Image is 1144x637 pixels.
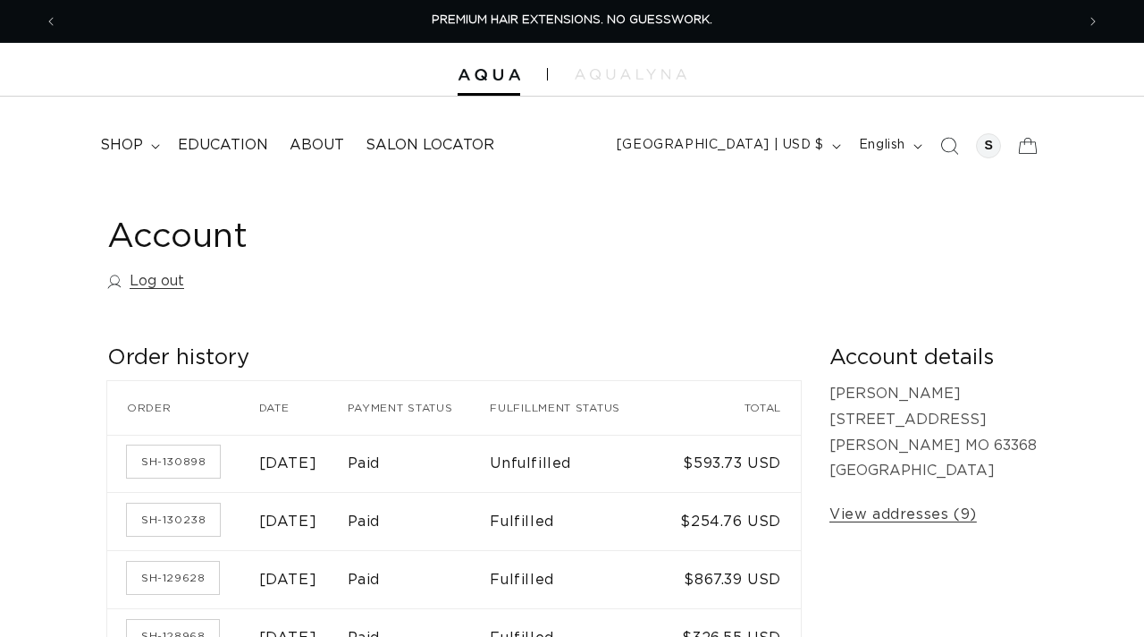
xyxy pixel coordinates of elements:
[290,136,344,155] span: About
[178,136,268,155] span: Education
[348,550,491,608] td: Paid
[259,573,317,587] time: [DATE]
[606,129,848,163] button: [GEOGRAPHIC_DATA] | USD $
[100,136,143,155] span: shop
[107,344,801,372] h2: Order history
[661,492,801,550] td: $254.76 USD
[167,125,279,166] a: Education
[107,216,1037,259] h1: Account
[107,268,184,294] a: Log out
[1073,4,1113,38] button: Next announcement
[432,14,712,26] span: PREMIUM HAIR EXTENSIONS. NO GUESSWORK.
[348,435,491,493] td: Paid
[490,435,661,493] td: Unfulfilled
[490,381,661,435] th: Fulfillment status
[107,381,259,435] th: Order
[259,514,317,529] time: [DATE]
[348,492,491,550] td: Paid
[259,381,348,435] th: Date
[929,126,969,166] summary: Search
[127,562,219,594] a: Order number SH-129628
[127,446,220,478] a: Order number SH-130898
[661,435,801,493] td: $593.73 USD
[829,381,1037,484] p: [PERSON_NAME] [STREET_ADDRESS] [PERSON_NAME] MO 63368 [GEOGRAPHIC_DATA]
[366,136,494,155] span: Salon Locator
[617,136,824,155] span: [GEOGRAPHIC_DATA] | USD $
[89,125,167,166] summary: shop
[279,125,355,166] a: About
[829,344,1037,372] h2: Account details
[355,125,505,166] a: Salon Locator
[829,502,977,528] a: View addresses (9)
[490,550,661,608] td: Fulfilled
[490,492,661,550] td: Fulfilled
[848,129,929,163] button: English
[259,456,317,471] time: [DATE]
[661,381,801,435] th: Total
[458,69,520,81] img: Aqua Hair Extensions
[661,550,801,608] td: $867.39 USD
[575,69,686,80] img: aqualyna.com
[31,4,71,38] button: Previous announcement
[348,381,491,435] th: Payment status
[127,504,220,536] a: Order number SH-130238
[859,136,905,155] span: English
